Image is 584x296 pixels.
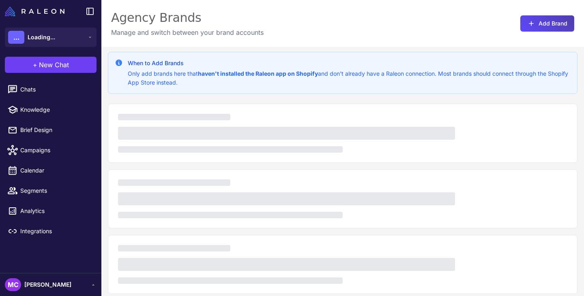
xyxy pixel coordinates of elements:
[5,6,64,16] img: Raleon Logo
[198,70,318,77] strong: haven't installed the Raleon app on Shopify
[3,223,98,240] a: Integrations
[5,28,97,47] button: ...Loading...
[3,182,98,199] a: Segments
[20,166,92,175] span: Calendar
[20,207,92,215] span: Analytics
[111,10,264,26] div: Agency Brands
[5,278,21,291] div: MC
[3,142,98,159] a: Campaigns
[20,146,92,155] span: Campaigns
[3,202,98,219] a: Analytics
[24,280,71,289] span: [PERSON_NAME]
[20,105,92,114] span: Knowledge
[5,57,97,73] button: +New Chat
[20,227,92,236] span: Integrations
[39,60,69,70] span: New Chat
[111,28,264,37] p: Manage and switch between your brand accounts
[28,33,55,42] span: Loading...
[3,121,98,138] a: Brief Design
[3,101,98,118] a: Knowledge
[3,81,98,98] a: Chats
[3,162,98,179] a: Calendar
[520,15,574,32] button: Add Brand
[33,60,37,70] span: +
[128,59,571,68] h3: When to Add Brands
[8,31,24,44] div: ...
[5,6,68,16] a: Raleon Logo
[20,85,92,94] span: Chats
[20,126,92,134] span: Brief Design
[128,69,571,87] p: Only add brands here that and don't already have a Raleon connection. Most brands should connect ...
[20,186,92,195] span: Segments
